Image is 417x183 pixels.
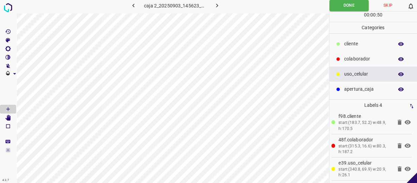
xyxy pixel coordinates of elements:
h6: caja 2_20250903_145623_219728.jpg [144,2,206,11]
p: cliente [344,40,390,47]
p: 00 [364,11,369,18]
p: 00 [370,11,376,18]
p: Labels 4 [331,100,415,111]
div: 4.3.7 [1,178,11,183]
p: uso_celular [344,71,390,78]
div: : : [364,11,382,22]
div: start:(340.8, 69.9) w:20.9, h:26.1 [338,167,392,178]
p: 48f.colaborador [338,136,392,143]
p: 50 [377,11,382,18]
img: logo [2,2,14,14]
p: apertura_caja [344,86,390,93]
div: start:(315.3, 16.6) w:80.3, h:187.2 [338,143,392,155]
p: colaborador [344,55,390,62]
p: f98.cliente [338,113,392,120]
p: e39.uso_celular [338,159,392,167]
div: start:(183.7, 52.2) w:48.9, h:170.5 [338,120,392,132]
